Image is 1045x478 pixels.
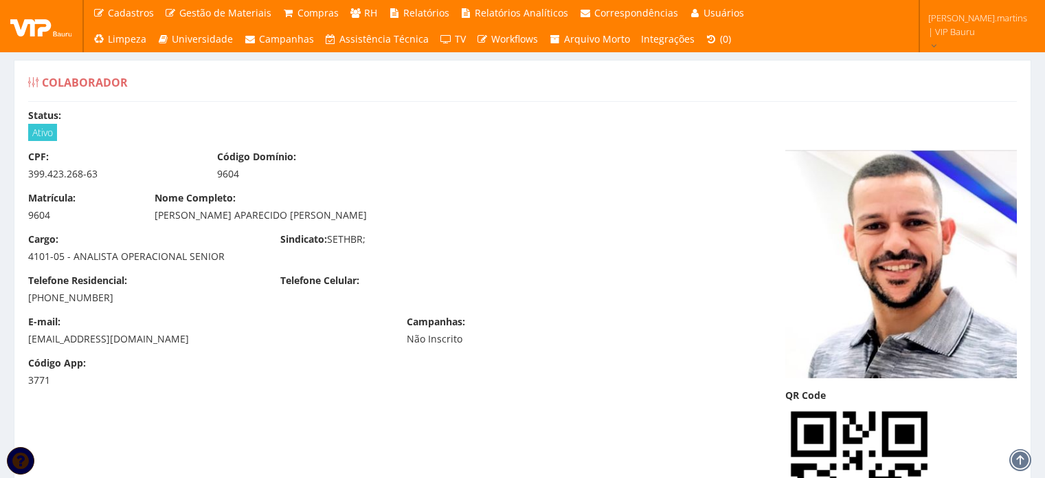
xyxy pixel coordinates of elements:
label: Código Domínio: [217,150,296,164]
span: Relatórios [403,6,449,19]
label: Cargo: [28,232,58,246]
span: Correspondências [594,6,678,19]
a: Assistência Técnica [319,26,435,52]
span: Colaborador [42,75,128,90]
span: Limpeza [108,32,146,45]
a: (0) [700,26,737,52]
span: [PERSON_NAME].martins | VIP Bauru [928,11,1027,39]
label: Status: [28,109,61,122]
span: Assistência Técnica [339,32,429,45]
div: Não Inscrito [407,332,575,346]
div: [EMAIL_ADDRESS][DOMAIN_NAME] [28,332,386,346]
img: 3x4-16497827306255afca0dbb7.jpeg [785,150,1017,378]
label: CPF: [28,150,49,164]
div: 399.423.268-63 [28,167,196,181]
label: Campanhas: [407,315,465,329]
span: Arquivo Morto [564,32,630,45]
div: [PHONE_NUMBER] [28,291,260,305]
a: Workflows [471,26,544,52]
a: Limpeza [87,26,152,52]
span: Integrações [641,32,695,45]
span: Usuários [704,6,744,19]
span: Relatórios Analíticos [475,6,568,19]
div: 9604 [28,208,134,222]
span: Compras [297,6,339,19]
label: E-mail: [28,315,60,329]
label: QR Code [785,389,826,402]
div: 9604 [217,167,385,181]
a: Arquivo Morto [543,26,636,52]
span: (0) [720,32,731,45]
span: RH [364,6,377,19]
div: 4101-05 - ANALISTA OPERACIONAL SENIOR [28,250,260,263]
span: Cadastros [108,6,154,19]
span: TV [455,32,466,45]
div: 3771 [28,373,134,387]
label: Sindicato: [280,232,327,246]
img: logo [10,16,72,36]
span: Gestão de Materiais [179,6,271,19]
label: Matrícula: [28,191,76,205]
span: Workflows [491,32,538,45]
a: TV [434,26,471,52]
div: SETHBR; [270,232,522,250]
label: Código App: [28,356,86,370]
span: Campanhas [259,32,314,45]
label: Telefone Residencial: [28,274,127,287]
a: Universidade [152,26,239,52]
div: [PERSON_NAME] APARECIDO [PERSON_NAME] [155,208,639,222]
label: Telefone Celular: [280,274,359,287]
span: Universidade [172,32,233,45]
label: Nome Completo: [155,191,236,205]
a: Campanhas [238,26,319,52]
span: Ativo [28,124,57,141]
a: Integrações [636,26,700,52]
